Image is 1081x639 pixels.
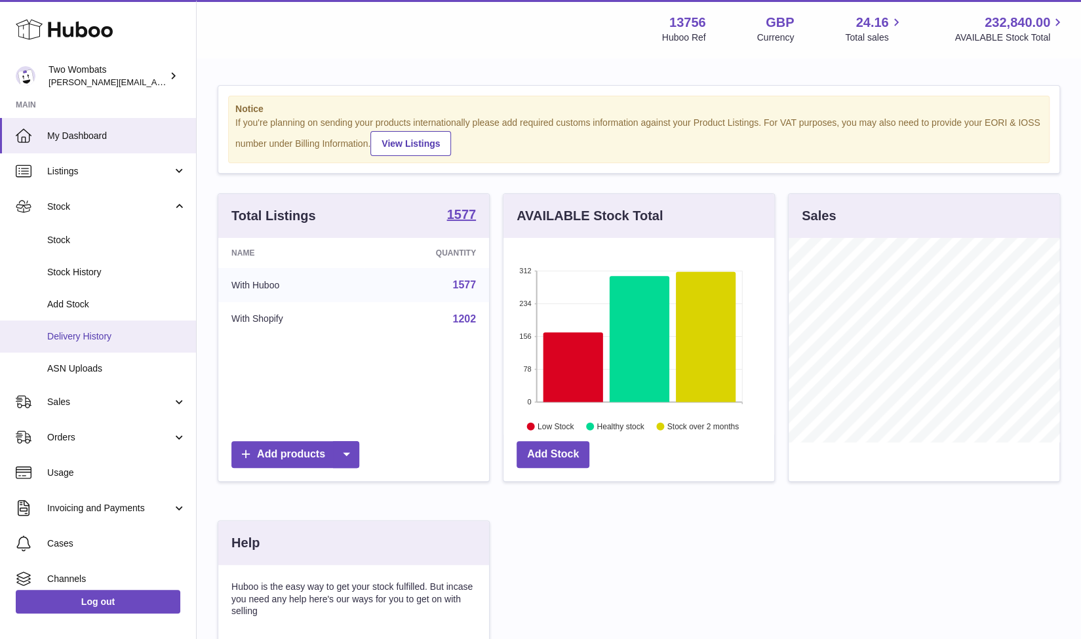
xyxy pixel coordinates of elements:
[802,207,836,225] h3: Sales
[231,534,260,552] h3: Help
[235,117,1042,156] div: If you're planning on sending your products internationally please add required customs informati...
[985,14,1050,31] span: 232,840.00
[845,31,903,44] span: Total sales
[447,208,477,221] strong: 1577
[855,14,888,31] span: 24.16
[47,537,186,550] span: Cases
[235,103,1042,115] strong: Notice
[218,302,364,336] td: With Shopify
[49,77,333,87] span: [PERSON_NAME][EMAIL_ADDRESS][PERSON_NAME][DOMAIN_NAME]
[47,431,172,444] span: Orders
[452,279,476,290] a: 1577
[538,421,574,431] text: Low Stock
[519,300,531,307] text: 234
[757,31,795,44] div: Currency
[231,441,359,468] a: Add products
[16,66,35,86] img: philip.carroll@twowombats.com
[954,31,1065,44] span: AVAILABLE Stock Total
[519,267,531,275] text: 312
[231,207,316,225] h3: Total Listings
[845,14,903,44] a: 24.16 Total sales
[519,332,531,340] text: 156
[662,31,706,44] div: Huboo Ref
[370,131,451,156] a: View Listings
[527,398,531,406] text: 0
[523,365,531,373] text: 78
[47,234,186,246] span: Stock
[47,165,172,178] span: Listings
[47,362,186,375] span: ASN Uploads
[49,64,167,88] div: Two Wombats
[47,330,186,343] span: Delivery History
[231,581,476,618] p: Huboo is the easy way to get your stock fulfilled. But incase you need any help here's our ways f...
[47,266,186,279] span: Stock History
[47,396,172,408] span: Sales
[954,14,1065,44] a: 232,840.00 AVAILABLE Stock Total
[47,467,186,479] span: Usage
[16,590,180,613] a: Log out
[517,207,663,225] h3: AVAILABLE Stock Total
[669,14,706,31] strong: 13756
[218,238,364,268] th: Name
[47,573,186,585] span: Channels
[667,421,739,431] text: Stock over 2 months
[47,201,172,213] span: Stock
[218,268,364,302] td: With Huboo
[452,313,476,324] a: 1202
[47,298,186,311] span: Add Stock
[47,502,172,514] span: Invoicing and Payments
[47,130,186,142] span: My Dashboard
[447,208,477,223] a: 1577
[766,14,794,31] strong: GBP
[517,441,589,468] a: Add Stock
[597,421,644,431] text: Healthy stock
[364,238,489,268] th: Quantity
